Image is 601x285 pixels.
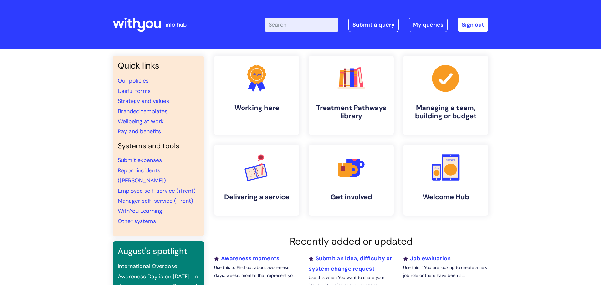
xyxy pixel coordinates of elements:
[309,56,394,135] a: Treatment Pathways library
[408,193,483,201] h4: Welcome Hub
[118,128,161,135] a: Pay and benefits
[458,18,488,32] a: Sign out
[118,156,162,164] a: Submit expenses
[118,108,167,115] a: Branded templates
[314,104,389,120] h4: Treatment Pathways library
[214,255,280,262] a: Awareness moments
[118,197,193,205] a: Manager self-service (iTrent)
[118,187,196,195] a: Employee self-service (iTrent)
[214,56,299,135] a: Working here
[265,18,338,32] input: Search
[309,255,392,272] a: Submit an idea, difficulty or system change request
[214,264,299,279] p: Use this to Find out about awareness days, weeks, months that represent yo...
[265,18,488,32] div: | -
[309,145,394,216] a: Get involved
[118,217,156,225] a: Other systems
[314,193,389,201] h4: Get involved
[118,207,162,215] a: WithYou Learning
[219,104,294,112] h4: Working here
[118,142,199,150] h4: Systems and tools
[118,97,169,105] a: Strategy and values
[409,18,448,32] a: My queries
[403,145,488,216] a: Welcome Hub
[118,246,199,256] h3: August's spotlight
[403,56,488,135] a: Managing a team, building or budget
[403,264,488,279] p: Use this if You are looking to create a new job role or there have been si...
[118,61,199,71] h3: Quick links
[118,118,164,125] a: Wellbeing at work
[214,236,488,247] h2: Recently added or updated
[118,77,149,84] a: Our policies
[118,87,151,95] a: Useful forms
[214,145,299,216] a: Delivering a service
[408,104,483,120] h4: Managing a team, building or budget
[219,193,294,201] h4: Delivering a service
[166,20,187,30] p: info hub
[118,167,166,184] a: Report incidents ([PERSON_NAME])
[348,18,399,32] a: Submit a query
[403,255,451,262] a: Job evaluation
